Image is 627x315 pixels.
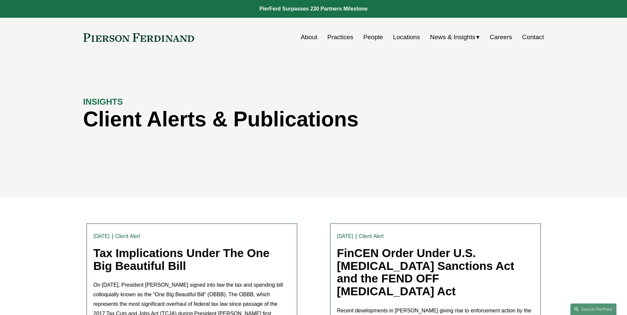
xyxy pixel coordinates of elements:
[337,247,514,298] a: FinCEN Order Under U.S. [MEDICAL_DATA] Sanctions Act and the FEND OFF [MEDICAL_DATA] Act
[115,233,140,239] a: Client Alert
[301,31,317,43] a: About
[393,31,420,43] a: Locations
[93,247,270,272] a: Tax Implications Under The One Big Beautiful Bill
[522,31,544,43] a: Contact
[359,233,384,239] a: Client Alert
[430,31,480,43] a: folder dropdown
[83,97,123,106] strong: INSIGHTS
[363,31,383,43] a: People
[490,31,512,43] a: Careers
[93,234,110,239] time: [DATE]
[337,234,353,239] time: [DATE]
[327,31,353,43] a: Practices
[570,303,616,315] a: Search this site
[430,32,476,43] span: News & Insights
[83,107,429,131] h1: Client Alerts & Publications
